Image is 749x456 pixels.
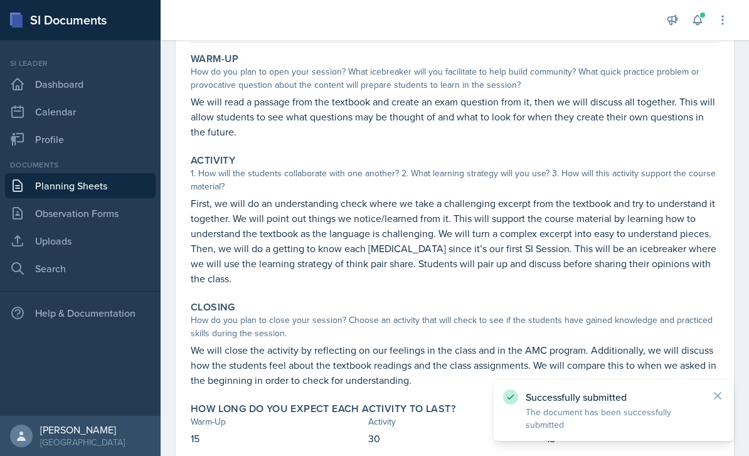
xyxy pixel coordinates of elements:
p: The document has been successfully submitted [526,406,701,431]
p: 15 [191,431,363,446]
a: Search [5,256,156,281]
div: How do you plan to open your session? What icebreaker will you facilitate to help build community... [191,65,719,92]
p: We will read a passage from the textbook and create an exam question from it, then we will discus... [191,94,719,139]
a: Profile [5,127,156,152]
div: Si leader [5,58,156,69]
div: [PERSON_NAME] [40,423,125,436]
a: Observation Forms [5,201,156,226]
div: Activity [368,415,541,428]
p: Successfully submitted [526,391,701,403]
p: First, we will do an understanding check where we take a challenging excerpt from the textbook an... [191,196,719,286]
div: [GEOGRAPHIC_DATA] [40,436,125,448]
div: Documents [5,159,156,171]
a: Uploads [5,228,156,253]
div: 1. How will the students collaborate with one another? 2. What learning strategy will you use? 3.... [191,167,719,193]
label: Closing [191,301,235,314]
label: How long do you expect each activity to last? [191,403,455,415]
div: How do you plan to close your session? Choose an activity that will check to see if the students ... [191,314,719,340]
label: Warm-Up [191,53,239,65]
a: Calendar [5,99,156,124]
label: Activity [191,154,235,167]
p: We will close the activity by reflecting on our feelings in the class and in the AMC program. Add... [191,342,719,388]
a: Planning Sheets [5,173,156,198]
a: Dashboard [5,72,156,97]
p: 30 [368,431,541,446]
div: Warm-Up [191,415,363,428]
div: Help & Documentation [5,300,156,326]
